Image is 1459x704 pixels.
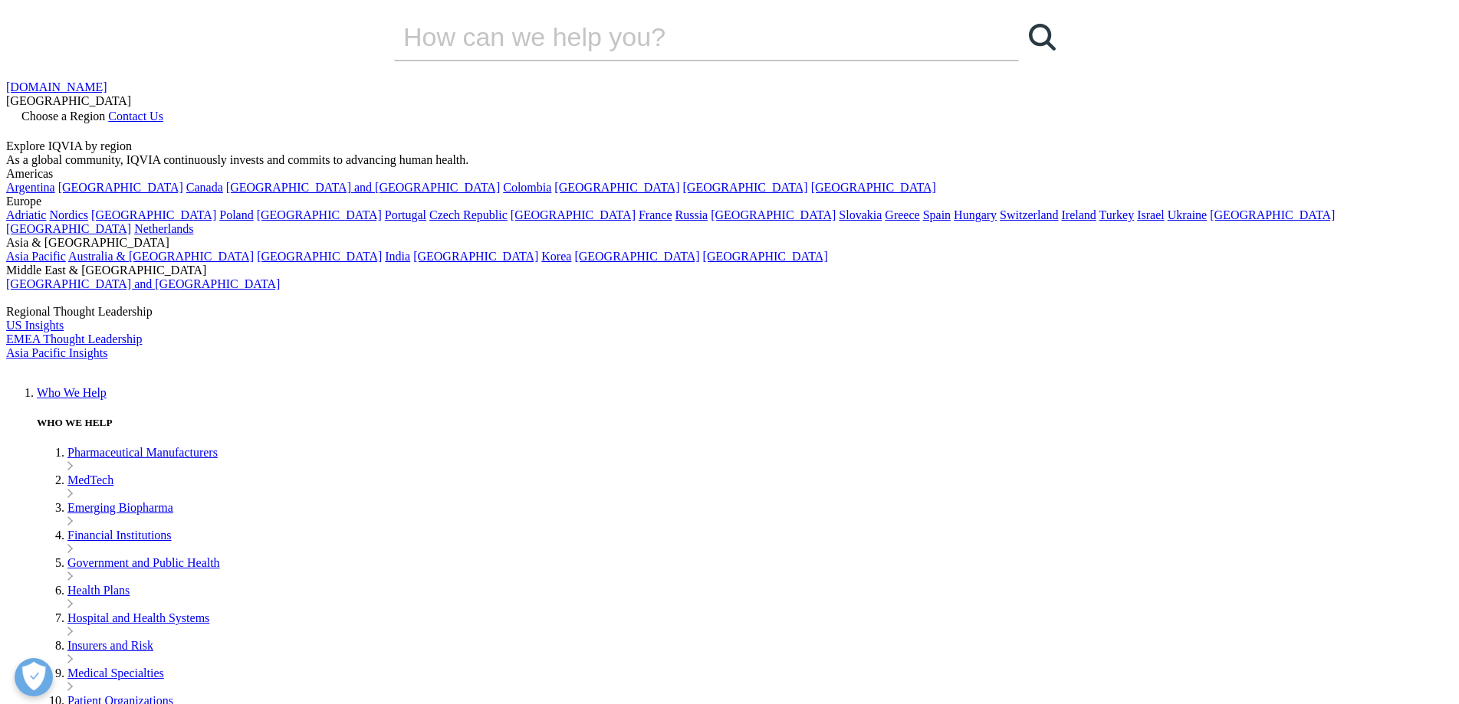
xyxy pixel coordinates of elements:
a: Who We Help [37,386,107,399]
a: [GEOGRAPHIC_DATA] [683,181,808,194]
a: [GEOGRAPHIC_DATA] [511,208,636,221]
a: US Insights [6,319,64,332]
div: [GEOGRAPHIC_DATA] [6,94,1453,108]
a: [GEOGRAPHIC_DATA] [554,181,679,194]
a: Ukraine [1168,208,1208,221]
a: Nordics [49,208,88,221]
a: [DOMAIN_NAME] [6,80,107,93]
a: Contact Us [108,110,163,123]
a: [GEOGRAPHIC_DATA] [257,208,382,221]
a: Financial Institutions [67,529,172,542]
a: Netherlands [134,222,193,235]
a: Russia [675,208,708,221]
a: Canada [186,181,223,194]
a: Search [1019,14,1065,60]
a: Emerging Biopharma [67,501,173,514]
a: Turkey [1099,208,1135,221]
a: [GEOGRAPHIC_DATA] [257,250,382,263]
span: Choose a Region [21,110,105,123]
a: [GEOGRAPHIC_DATA] [413,250,538,263]
a: Slovakia [839,208,882,221]
a: Israel [1137,208,1165,221]
div: As a global community, IQVIA continuously invests and commits to advancing human health. [6,153,1453,167]
svg: Search [1029,24,1056,51]
a: [GEOGRAPHIC_DATA] [703,250,828,263]
a: Argentina [6,181,55,194]
a: France [639,208,672,221]
div: Explore IQVIA by region [6,139,1453,153]
a: [GEOGRAPHIC_DATA] [58,181,183,194]
a: Ireland [1061,208,1096,221]
a: [GEOGRAPHIC_DATA] [811,181,936,194]
a: Hospital and Health Systems [67,611,209,624]
a: Government and Public Health [67,556,220,569]
a: Spain [923,208,951,221]
a: Czech Republic [429,208,508,221]
div: Middle East & [GEOGRAPHIC_DATA] [6,264,1453,277]
a: Australia & [GEOGRAPHIC_DATA] [68,250,254,263]
div: Europe [6,195,1453,208]
a: Korea [541,250,571,263]
a: [GEOGRAPHIC_DATA] [1210,208,1335,221]
a: EMEA Thought Leadership [6,332,142,345]
a: [GEOGRAPHIC_DATA] [6,222,131,235]
a: [GEOGRAPHIC_DATA] and [GEOGRAPHIC_DATA] [6,277,280,290]
a: [GEOGRAPHIC_DATA] and [GEOGRAPHIC_DATA] [226,181,500,194]
a: [GEOGRAPHIC_DATA] [91,208,216,221]
h5: WHO WE HELP [37,417,1453,429]
a: Adriatic [6,208,46,221]
div: Asia & [GEOGRAPHIC_DATA] [6,236,1453,250]
a: India [385,250,410,263]
a: Hungary [954,208,997,221]
a: MedTech [67,473,113,486]
a: Switzerland [1000,208,1058,221]
a: Insurers and Risk [67,639,153,652]
a: [GEOGRAPHIC_DATA] [711,208,836,221]
a: Health Plans [67,584,130,597]
div: Americas [6,167,1453,181]
a: Greece [885,208,919,221]
a: Pharmaceutical Manufacturers [67,446,218,459]
a: Colombia [503,181,551,194]
a: Medical Specialties [67,666,164,679]
a: Portugal [385,208,426,221]
button: Open Preferences [15,658,53,696]
div: Regional Thought Leadership [6,305,1453,319]
input: Search [394,14,975,60]
a: Poland [219,208,253,221]
a: Asia Pacific Insights [6,346,107,359]
a: Asia Pacific [6,250,66,263]
a: [GEOGRAPHIC_DATA] [574,250,699,263]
